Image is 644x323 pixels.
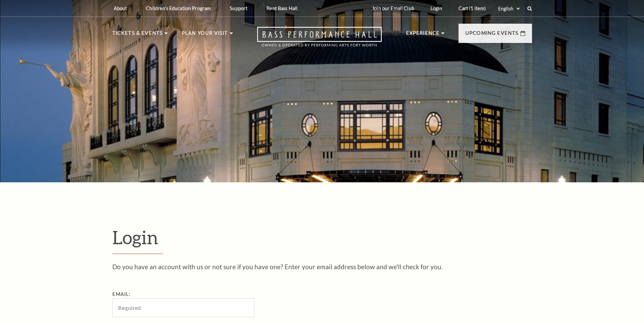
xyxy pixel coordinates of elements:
[112,291,131,297] label: Email:
[112,226,158,248] span: Login
[497,5,521,12] select: Select:
[112,298,254,317] input: Required
[406,29,440,41] p: Experience
[112,263,532,270] p: Do you have an account with us or not sure if you have one? Enter your email address below and we...
[266,5,297,11] p: Rent Bass Hall
[146,5,211,11] p: Children's Education Program
[114,5,127,11] p: About
[112,29,163,41] p: Tickets & Events
[230,5,247,11] p: Support
[465,29,519,41] p: Upcoming Events
[182,29,228,41] p: Plan Your Visit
